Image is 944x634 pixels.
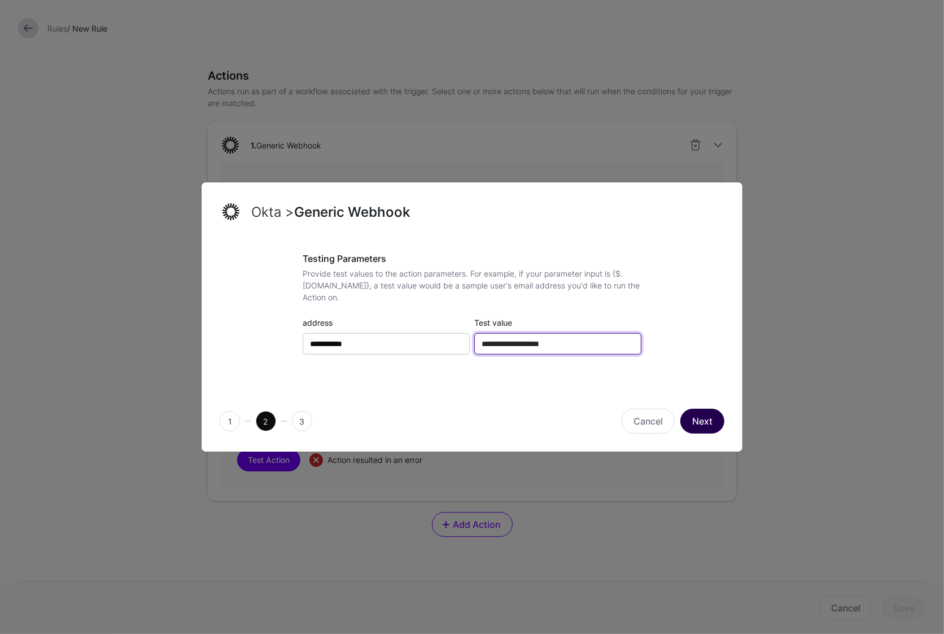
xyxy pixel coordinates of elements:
p: Provide test values to the action parameters. For example, if your parameter input is {$.[DOMAIN_... [303,268,641,303]
img: svg+xml;base64,PHN2ZyB3aWR0aD0iNjQiIGhlaWdodD0iNjQiIHZpZXdCb3g9IjAgMCA2NCA2NCIgZmlsbD0ibm9uZSIgeG... [220,200,242,223]
label: Test value [474,317,512,329]
span: 3 [292,411,312,431]
span: 2 [256,411,276,431]
button: Cancel [622,409,675,434]
button: Next [680,409,724,434]
label: address [303,317,333,329]
span: Generic Webhook [294,204,410,220]
span: 1 [220,411,240,431]
h3: Testing Parameters [303,253,641,264]
span: Okta > [251,204,294,220]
